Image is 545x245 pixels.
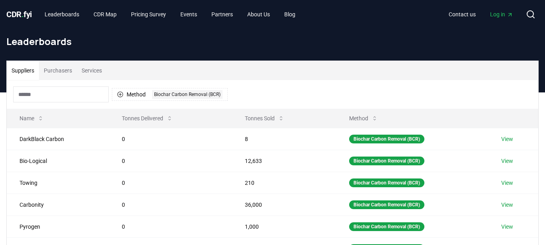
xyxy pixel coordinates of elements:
span: . [21,10,24,19]
button: Services [77,61,107,80]
td: 36,000 [232,194,336,216]
button: MethodBiochar Carbon Removal (BCR) [112,88,228,101]
nav: Main [442,7,520,22]
a: Partners [205,7,239,22]
td: 0 [109,128,232,150]
button: Tonnes Sold [238,110,291,126]
button: Tonnes Delivered [115,110,179,126]
a: Events [174,7,203,22]
div: Biochar Carbon Removal (BCR) [349,178,424,187]
a: View [501,223,513,231]
td: 12,633 [232,150,336,172]
div: Biochar Carbon Removal (BCR) [349,135,424,143]
button: Method [343,110,384,126]
td: 0 [109,194,232,216]
a: View [501,179,513,187]
button: Name [13,110,50,126]
a: Contact us [442,7,482,22]
td: Pyrogen [7,216,109,237]
a: Pricing Survey [125,7,172,22]
td: Bio-Logical [7,150,109,172]
span: Log in [490,10,513,18]
a: About Us [241,7,276,22]
a: CDR Map [87,7,123,22]
a: CDR.fyi [6,9,32,20]
td: 210 [232,172,336,194]
td: Carbonity [7,194,109,216]
div: Biochar Carbon Removal (BCR) [349,157,424,165]
td: 0 [109,150,232,172]
td: 8 [232,128,336,150]
td: 0 [109,216,232,237]
nav: Main [38,7,302,22]
span: CDR fyi [6,10,32,19]
a: View [501,157,513,165]
td: Towing [7,172,109,194]
a: Log in [484,7,520,22]
td: 0 [109,172,232,194]
a: Leaderboards [38,7,86,22]
td: DarkBlack Carbon [7,128,109,150]
button: Suppliers [7,61,39,80]
td: 1,000 [232,216,336,237]
a: View [501,201,513,209]
a: Blog [278,7,302,22]
a: View [501,135,513,143]
div: Biochar Carbon Removal (BCR) [152,90,223,99]
button: Purchasers [39,61,77,80]
h1: Leaderboards [6,35,539,48]
div: Biochar Carbon Removal (BCR) [349,222,424,231]
div: Biochar Carbon Removal (BCR) [349,200,424,209]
